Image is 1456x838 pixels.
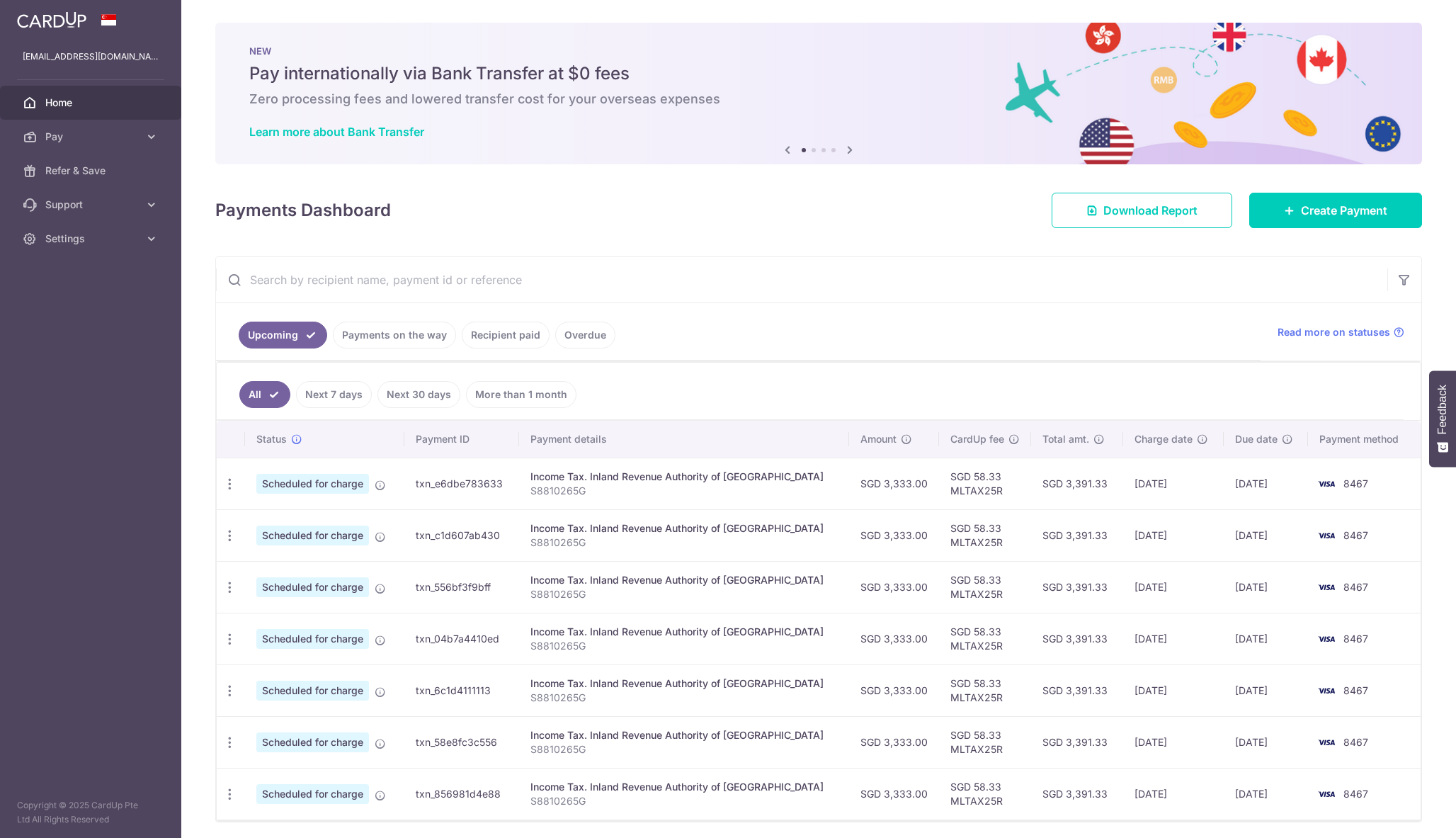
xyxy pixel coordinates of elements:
[950,432,1004,446] span: CardUp fee
[939,613,1031,664] td: SGD 58.33 MLTAX25R
[1301,202,1387,219] span: Create Payment
[256,577,369,597] span: Scheduled for charge
[530,625,838,639] div: Income Tax. Inland Revenue Authority of [GEOGRAPHIC_DATA]
[555,322,615,349] a: Overdue
[530,742,838,757] p: S8810265G
[1224,664,1308,716] td: [DATE]
[1031,664,1123,716] td: SGD 3,391.33
[530,470,838,484] div: Income Tax. Inland Revenue Authority of [GEOGRAPHIC_DATA]
[404,716,519,768] td: txn_58e8fc3c556
[939,664,1031,716] td: SGD 58.33 MLTAX25R
[1052,193,1232,228] a: Download Report
[1429,370,1456,467] button: Feedback - Show survey
[296,381,372,408] a: Next 7 days
[45,198,139,212] span: Support
[530,728,838,742] div: Income Tax. Inland Revenue Authority of [GEOGRAPHIC_DATA]
[1312,475,1341,492] img: Bank Card
[377,381,460,408] a: Next 30 days
[1343,477,1368,489] span: 8467
[333,322,456,349] a: Payments on the way
[1312,630,1341,647] img: Bank Card
[849,561,939,613] td: SGD 3,333.00
[939,768,1031,820] td: SGD 58.33 MLTAX25R
[404,458,519,509] td: txn_e6dbe783633
[1123,561,1224,613] td: [DATE]
[1123,768,1224,820] td: [DATE]
[1343,788,1368,800] span: 8467
[1123,716,1224,768] td: [DATE]
[1312,579,1341,596] img: Bank Card
[849,768,939,820] td: SGD 3,333.00
[1031,716,1123,768] td: SGD 3,391.33
[1343,529,1368,541] span: 8467
[466,381,576,408] a: More than 1 month
[939,561,1031,613] td: SGD 58.33 MLTAX25R
[1249,193,1422,228] a: Create Payment
[530,573,838,587] div: Income Tax. Inland Revenue Authority of [GEOGRAPHIC_DATA]
[1031,613,1123,664] td: SGD 3,391.33
[530,521,838,536] div: Income Tax. Inland Revenue Authority of [GEOGRAPHIC_DATA]
[1343,684,1368,696] span: 8467
[462,322,550,349] a: Recipient paid
[404,509,519,561] td: txn_c1d607ab430
[45,232,139,246] span: Settings
[404,768,519,820] td: txn_856981d4e88
[1308,421,1421,458] th: Payment method
[1134,432,1193,446] span: Charge date
[1224,458,1308,509] td: [DATE]
[530,794,838,808] p: S8810265G
[17,11,86,28] img: CardUp
[404,664,519,716] td: txn_6c1d4111113
[1123,458,1224,509] td: [DATE]
[849,458,939,509] td: SGD 3,333.00
[939,509,1031,561] td: SGD 58.33 MLTAX25R
[1343,633,1368,645] span: 8467
[939,458,1031,509] td: SGD 58.33 MLTAX25R
[256,629,369,649] span: Scheduled for charge
[249,91,1388,108] h6: Zero processing fees and lowered transfer cost for your overseas expenses
[530,484,838,498] p: S8810265G
[860,432,897,446] span: Amount
[530,780,838,794] div: Income Tax. Inland Revenue Authority of [GEOGRAPHIC_DATA]
[1278,325,1390,339] span: Read more on statuses
[1224,768,1308,820] td: [DATE]
[1031,561,1123,613] td: SGD 3,391.33
[1312,527,1341,544] img: Bank Card
[849,613,939,664] td: SGD 3,333.00
[849,716,939,768] td: SGD 3,333.00
[256,474,369,494] span: Scheduled for charge
[530,536,838,550] p: S8810265G
[249,45,1388,57] p: NEW
[1123,613,1224,664] td: [DATE]
[1224,613,1308,664] td: [DATE]
[404,613,519,664] td: txn_04b7a4410ed
[404,421,519,458] th: Payment ID
[1312,682,1341,699] img: Bank Card
[1123,664,1224,716] td: [DATE]
[1103,202,1198,219] span: Download Report
[256,526,369,545] span: Scheduled for charge
[1312,786,1341,803] img: Bank Card
[1343,736,1368,748] span: 8467
[530,587,838,601] p: S8810265G
[45,96,139,110] span: Home
[530,639,838,653] p: S8810265G
[256,681,369,701] span: Scheduled for charge
[256,432,287,446] span: Status
[45,130,139,144] span: Pay
[1235,432,1278,446] span: Due date
[45,164,139,178] span: Refer & Save
[249,125,424,139] a: Learn more about Bank Transfer
[1343,581,1368,593] span: 8467
[239,381,290,408] a: All
[1224,561,1308,613] td: [DATE]
[249,62,1388,85] h5: Pay internationally via Bank Transfer at $0 fees
[1123,509,1224,561] td: [DATE]
[1031,509,1123,561] td: SGD 3,391.33
[1436,385,1449,434] span: Feedback
[404,561,519,613] td: txn_556bf3f9bff
[215,198,391,223] h4: Payments Dashboard
[530,691,838,705] p: S8810265G
[1031,458,1123,509] td: SGD 3,391.33
[1278,325,1404,339] a: Read more on statuses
